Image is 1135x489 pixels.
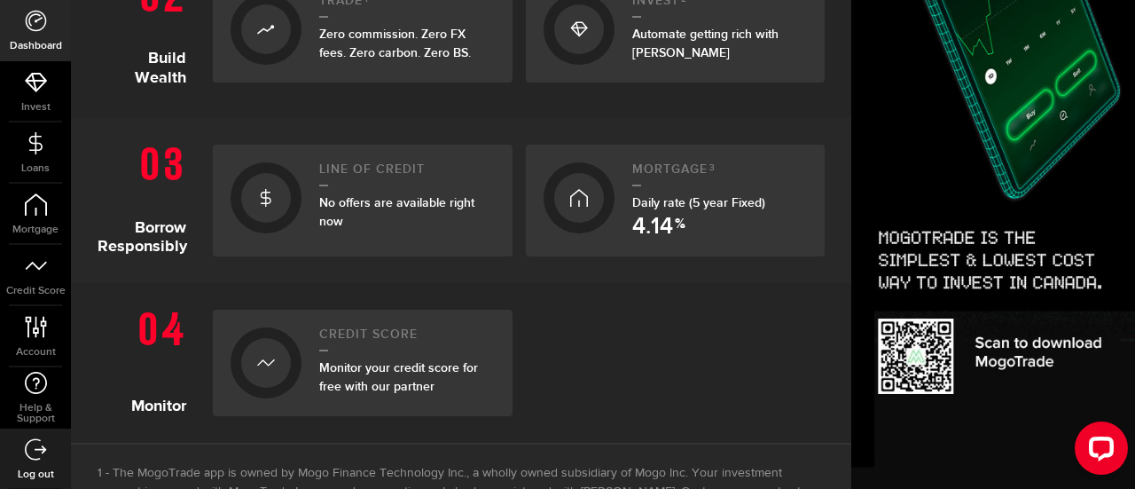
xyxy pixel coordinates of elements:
a: Line of creditNo offers are available right now [213,145,513,256]
span: Zero commission. Zero FX fees. Zero carbon. Zero BS. [319,27,471,60]
span: Daily rate (5 year Fixed) [632,195,765,210]
iframe: LiveChat chat widget [1061,414,1135,489]
h2: Credit Score [319,327,495,351]
span: Monitor your credit score for free with our partner [319,360,478,394]
h2: Line of credit [319,162,495,186]
h1: Monitor [98,301,200,416]
sup: 3 [709,162,716,173]
span: 4.14 [632,216,673,239]
a: Credit ScoreMonitor your credit score for free with our partner [213,310,513,416]
span: No offers are available right now [319,195,474,229]
span: % [675,217,685,239]
h2: Mortgage [632,162,808,186]
span: Automate getting rich with [PERSON_NAME] [632,27,779,60]
h1: Borrow Responsibly [98,136,200,256]
a: Mortgage3Daily rate (5 year Fixed) 4.14 % [526,145,826,256]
